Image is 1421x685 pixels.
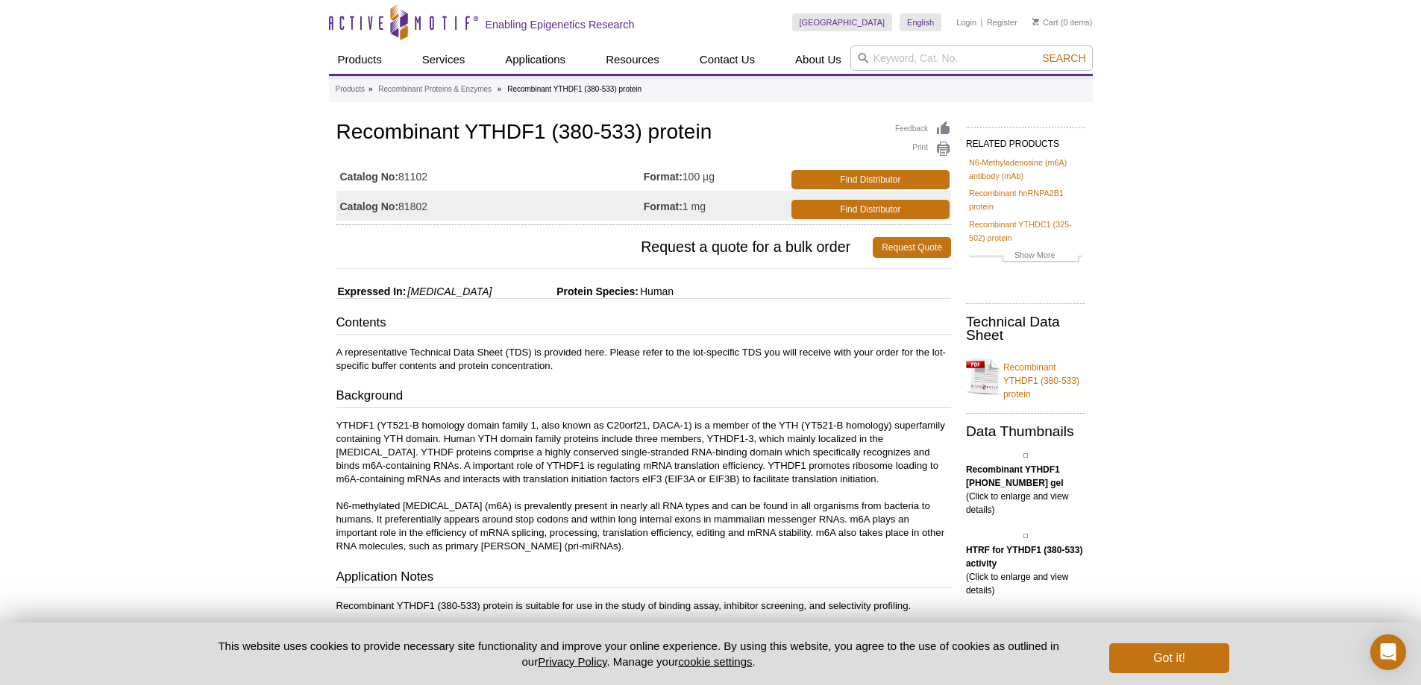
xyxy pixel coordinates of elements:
input: Keyword, Cat. No. [850,45,1093,71]
img: HTRF for YTHDF1 (380-533) activity [1023,534,1028,538]
a: Privacy Policy [538,655,606,668]
strong: Catalog No: [340,200,399,213]
li: | [981,13,983,31]
div: Open Intercom Messenger [1370,634,1406,670]
li: » [368,85,373,93]
h2: Enabling Epigenetics Research [486,18,635,31]
b: HTRF for YTHDF1 (380-533) activity [966,545,1082,569]
td: 1 mg [644,191,788,221]
a: Feedback [895,121,951,137]
p: (Click to enlarge and view details) [966,463,1085,517]
a: About Us [786,45,850,74]
h1: Recombinant YTHDF1 (380-533) protein [336,121,951,146]
a: Find Distributor [791,200,950,219]
strong: Catalog No: [340,170,399,183]
a: Recombinant hnRNPA2B1 protein [969,186,1082,213]
td: 100 µg [644,161,788,191]
td: 81802 [336,191,644,221]
li: Recombinant YTHDF1 (380-533) protein [507,85,642,93]
li: » [498,85,502,93]
span: Request a quote for a bulk order [336,237,873,258]
button: Search [1038,51,1090,65]
a: Show More [969,248,1082,265]
a: Register [987,17,1017,28]
a: Services [413,45,474,74]
h2: Technical Data Sheet [966,315,1085,342]
button: Got it! [1109,643,1229,673]
h3: Background [336,387,951,408]
a: English [900,13,941,31]
h3: Contents [336,314,951,335]
li: (0 items) [1032,13,1093,31]
p: YTHDF1 (YT521-B homology domain family 1, also known as C20orf21, DACA-1) is a member of the YTH ... [336,419,951,553]
a: N6-Methyladenosine (m6A) antibody (mAb) [969,156,1082,183]
h3: Application Notes [336,568,951,589]
span: Expressed In: [336,285,407,297]
a: Login [956,17,976,28]
span: Human [639,285,674,297]
a: Recombinant YTHDF1 (380-533) protein [966,352,1085,401]
h2: Data Thumbnails [966,425,1085,438]
a: Cart [1032,17,1058,28]
a: Recombinant YTHDC1 (325-502) protein [969,218,1082,244]
p: This website uses cookies to provide necessary site functionality and improve your online experie... [192,638,1085,669]
a: Contact Us [691,45,764,74]
a: Find Distributor [791,170,950,189]
a: Products [329,45,391,74]
button: cookie settings [678,655,752,668]
strong: Format: [644,170,683,183]
img: Recombinant YTHDF1 (380-533) SDS PAGE gel [1023,453,1028,458]
a: Print [895,141,951,157]
a: Products [336,83,365,96]
span: Search [1042,52,1085,64]
a: Resources [597,45,668,74]
a: Applications [496,45,574,74]
img: Your Cart [1032,18,1039,25]
td: 81102 [336,161,644,191]
p: Recombinant YTHDF1 (380-533) protein is suitable for use in the study of binding assay, inhibitor... [336,599,951,680]
a: Request Quote [873,237,951,258]
p: A representative Technical Data Sheet (TDS) is provided here. Please refer to the lot-specific TD... [336,346,951,373]
p: (Click to enlarge and view details) [966,543,1085,597]
strong: Format: [644,200,683,213]
h2: RELATED PRODUCTS [966,127,1085,154]
i: [MEDICAL_DATA] [407,285,492,297]
span: Protein Species: [495,285,639,297]
a: [GEOGRAPHIC_DATA] [792,13,893,31]
b: Recombinant YTHDF1 [PHONE_NUMBER] gel [966,464,1064,488]
a: Recombinant Proteins & Enzymes [378,83,492,96]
